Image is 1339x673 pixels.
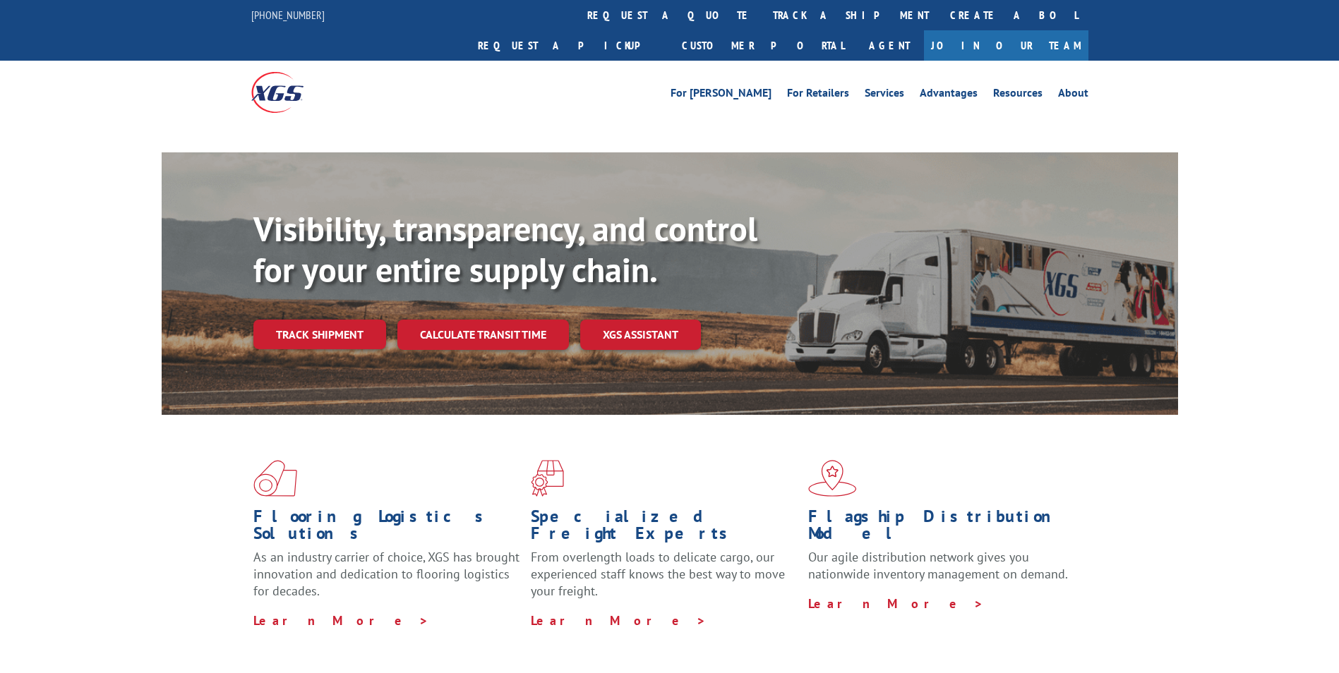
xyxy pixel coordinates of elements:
a: For [PERSON_NAME] [671,87,771,103]
a: Request a pickup [467,30,671,61]
a: About [1058,87,1088,103]
a: Agent [855,30,924,61]
a: Learn More > [531,612,707,629]
img: xgs-icon-flagship-distribution-model-red [808,460,857,497]
a: Advantages [920,87,978,103]
a: Resources [993,87,1043,103]
a: Join Our Team [924,30,1088,61]
h1: Flooring Logistics Solutions [253,508,520,549]
span: As an industry carrier of choice, XGS has brought innovation and dedication to flooring logistics... [253,549,520,599]
img: xgs-icon-focused-on-flooring-red [531,460,564,497]
h1: Specialized Freight Experts [531,508,798,549]
h1: Flagship Distribution Model [808,508,1075,549]
a: Services [865,87,904,103]
a: Customer Portal [671,30,855,61]
span: Our agile distribution network gives you nationwide inventory management on demand. [808,549,1068,582]
a: Track shipment [253,320,386,349]
a: Learn More > [808,595,984,612]
a: For Retailers [787,87,849,103]
img: xgs-icon-total-supply-chain-intelligence-red [253,460,297,497]
a: [PHONE_NUMBER] [251,8,325,22]
p: From overlength loads to delicate cargo, our experienced staff knows the best way to move your fr... [531,549,798,612]
b: Visibility, transparency, and control for your entire supply chain. [253,207,757,291]
a: Learn More > [253,612,429,629]
a: Calculate transit time [397,320,569,350]
a: XGS ASSISTANT [580,320,701,350]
